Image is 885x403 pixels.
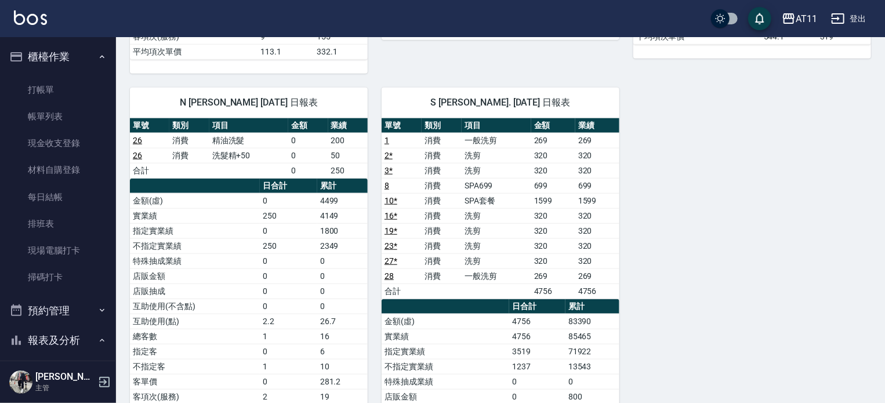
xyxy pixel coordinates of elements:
[130,208,260,223] td: 實業績
[396,97,605,108] span: S [PERSON_NAME]. [DATE] 日報表
[130,284,260,299] td: 店販抽成
[35,371,95,383] h5: [PERSON_NAME].
[314,44,368,59] td: 332.1
[317,344,368,359] td: 6
[422,148,462,163] td: 消費
[462,253,531,268] td: 洗剪
[317,208,368,223] td: 4149
[260,253,317,268] td: 0
[317,359,368,374] td: 10
[565,374,619,389] td: 0
[382,118,422,133] th: 單號
[288,118,328,133] th: 金額
[382,374,509,389] td: 特殊抽成業績
[422,193,462,208] td: 消費
[575,118,619,133] th: 業績
[169,148,209,163] td: 消費
[209,133,289,148] td: 精油洗髮
[130,163,169,178] td: 合計
[260,268,317,284] td: 0
[317,374,368,389] td: 281.2
[130,253,260,268] td: 特殊抽成業績
[317,314,368,329] td: 26.7
[382,118,619,299] table: a dense table
[130,329,260,344] td: 總客數
[5,184,111,210] a: 每日結帳
[422,238,462,253] td: 消費
[260,344,317,359] td: 0
[826,8,871,30] button: 登出
[531,223,575,238] td: 320
[777,7,822,31] button: AT11
[5,42,111,72] button: 櫃檯作業
[531,284,575,299] td: 4756
[328,148,368,163] td: 50
[575,268,619,284] td: 269
[317,284,368,299] td: 0
[462,148,531,163] td: 洗剪
[257,44,314,59] td: 113.1
[328,133,368,148] td: 200
[169,118,209,133] th: 類別
[575,193,619,208] td: 1599
[317,223,368,238] td: 1800
[462,223,531,238] td: 洗剪
[531,178,575,193] td: 699
[288,133,328,148] td: 0
[130,44,257,59] td: 平均項次單價
[565,344,619,359] td: 71922
[317,193,368,208] td: 4499
[209,118,289,133] th: 項目
[565,359,619,374] td: 13543
[260,299,317,314] td: 0
[575,253,619,268] td: 320
[422,268,462,284] td: 消費
[422,178,462,193] td: 消費
[260,284,317,299] td: 0
[328,118,368,133] th: 業績
[531,208,575,223] td: 320
[382,344,509,359] td: 指定實業績
[382,329,509,344] td: 實業績
[462,163,531,178] td: 洗剪
[385,271,394,281] a: 28
[575,208,619,223] td: 320
[565,299,619,314] th: 累計
[462,238,531,253] td: 洗剪
[422,208,462,223] td: 消費
[5,296,111,326] button: 預約管理
[133,136,142,145] a: 26
[531,253,575,268] td: 320
[462,268,531,284] td: 一般洗剪
[509,299,565,314] th: 日合計
[509,329,565,344] td: 4756
[260,238,317,253] td: 250
[531,238,575,253] td: 320
[382,359,509,374] td: 不指定實業績
[133,151,142,160] a: 26
[209,148,289,163] td: 洗髮精+50
[382,284,422,299] td: 合計
[509,359,565,374] td: 1237
[260,179,317,194] th: 日合計
[288,148,328,163] td: 0
[5,237,111,264] a: 現場電腦打卡
[422,223,462,238] td: 消費
[260,329,317,344] td: 1
[462,193,531,208] td: SPA套餐
[422,133,462,148] td: 消費
[5,360,111,387] a: 報表目錄
[130,299,260,314] td: 互助使用(不含點)
[462,208,531,223] td: 洗剪
[565,314,619,329] td: 83390
[531,118,575,133] th: 金額
[328,163,368,178] td: 250
[575,163,619,178] td: 320
[531,268,575,284] td: 269
[531,163,575,178] td: 320
[130,238,260,253] td: 不指定實業績
[317,253,368,268] td: 0
[5,264,111,291] a: 掃碼打卡
[509,344,565,359] td: 3519
[317,329,368,344] td: 16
